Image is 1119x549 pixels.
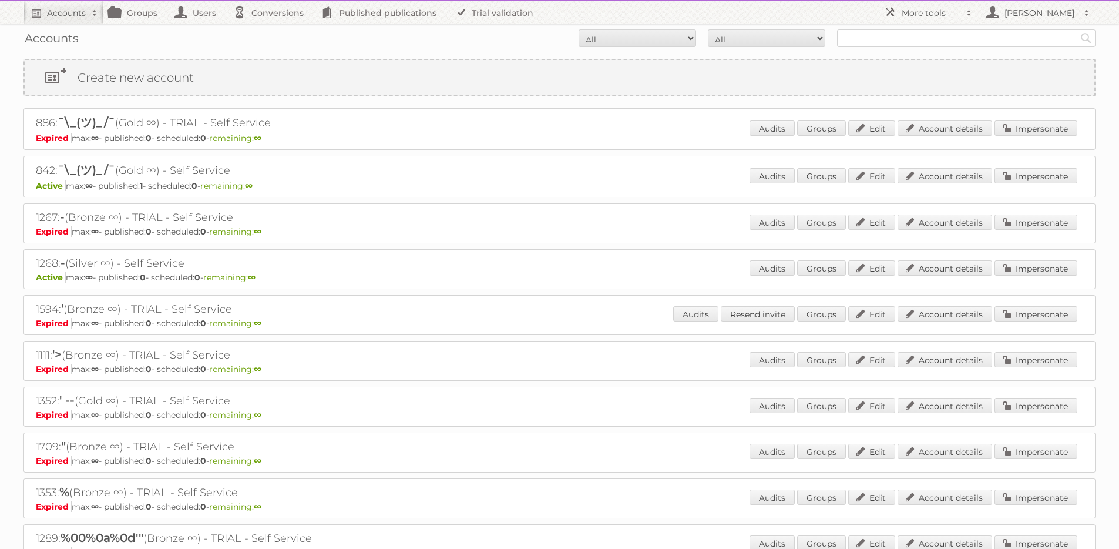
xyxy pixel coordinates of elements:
h2: 1709: (Bronze ∞) - TRIAL - Self Service [36,439,447,454]
a: Audits [750,444,795,459]
strong: 0 [140,272,146,283]
a: Audits [750,490,795,505]
a: Create new account [25,60,1094,95]
a: Edit [848,260,895,276]
a: Groups [797,306,846,322]
span: remaining: [209,456,261,466]
h2: 1289: (Bronze ∞) - TRIAL - Self Service [36,531,447,546]
h2: More tools [902,7,960,19]
h2: 1268: (Silver ∞) - Self Service [36,256,447,271]
a: More tools [878,1,978,24]
a: Audits [673,306,718,322]
span: ' -- [59,393,75,407]
strong: ∞ [91,226,99,237]
strong: 0 [200,501,206,512]
p: max: - published: - scheduled: - [36,501,1083,512]
h2: 1352: (Gold ∞) - TRIAL - Self Service [36,393,447,409]
span: " [61,439,66,453]
a: Resend invite [721,306,795,322]
span: remaining: [200,180,253,191]
strong: 0 [200,410,206,420]
span: % [59,485,69,499]
a: Impersonate [994,120,1077,136]
a: Account details [898,490,992,505]
span: Expired [36,410,72,420]
a: Impersonate [994,490,1077,505]
strong: 0 [191,180,197,191]
span: remaining: [209,133,261,143]
a: Audits [750,120,795,136]
strong: 0 [146,226,152,237]
a: Edit [848,444,895,459]
strong: 0 [146,501,152,512]
a: Account details [898,444,992,459]
a: Groups [797,120,846,136]
span: Expired [36,133,72,143]
a: Trial validation [448,1,545,24]
span: - [60,210,65,224]
span: %00%0a%0d'" [61,531,143,545]
a: Audits [750,398,795,413]
span: remaining: [209,501,261,512]
strong: 1 [140,180,143,191]
span: ¯\_(ツ)_/¯ [58,163,115,177]
a: [PERSON_NAME] [978,1,1096,24]
strong: 0 [194,272,200,283]
a: Edit [848,398,895,413]
span: Active [36,180,66,191]
strong: ∞ [248,272,256,283]
span: ¯\_(ツ)_/¯ [58,115,115,129]
strong: ∞ [91,318,99,329]
h2: 1353: (Bronze ∞) - TRIAL - Self Service [36,485,447,500]
a: Account details [898,398,992,413]
a: Edit [848,352,895,367]
strong: ∞ [91,133,99,143]
h2: 1111: (Bronze ∞) - TRIAL - Self Service [36,347,447,363]
span: Expired [36,226,72,237]
input: Search [1077,29,1095,47]
a: Groups [797,168,846,183]
a: Account details [898,352,992,367]
p: max: - published: - scheduled: - [36,364,1083,374]
a: Edit [848,306,895,322]
a: Groups [797,398,846,413]
strong: ∞ [245,180,253,191]
a: Accounts [23,1,103,24]
span: Expired [36,501,72,512]
span: remaining: [209,410,261,420]
a: Edit [848,215,895,230]
a: Groups [797,215,846,230]
strong: 0 [200,318,206,329]
a: Impersonate [994,168,1077,183]
h2: [PERSON_NAME] [1002,7,1078,19]
strong: ∞ [254,133,261,143]
a: Account details [898,215,992,230]
p: max: - published: - scheduled: - [36,456,1083,466]
a: Edit [848,120,895,136]
strong: ∞ [254,364,261,374]
a: Account details [898,306,992,322]
a: Impersonate [994,260,1077,276]
a: Impersonate [994,352,1077,367]
span: remaining: [203,272,256,283]
strong: 0 [146,318,152,329]
strong: 0 [146,133,152,143]
span: Expired [36,318,72,329]
strong: ∞ [91,501,99,512]
span: '> [52,347,62,361]
a: Impersonate [994,444,1077,459]
a: Groups [797,490,846,505]
p: max: - published: - scheduled: - [36,272,1083,283]
span: Expired [36,364,72,374]
a: Account details [898,260,992,276]
strong: ∞ [254,501,261,512]
span: Active [36,272,66,283]
strong: ∞ [254,456,261,466]
a: Published publications [315,1,448,24]
a: Account details [898,168,992,183]
span: remaining: [209,226,261,237]
a: Impersonate [994,215,1077,230]
a: Audits [750,260,795,276]
h2: 1594: (Bronze ∞) - TRIAL - Self Service [36,302,447,317]
strong: 0 [146,364,152,374]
